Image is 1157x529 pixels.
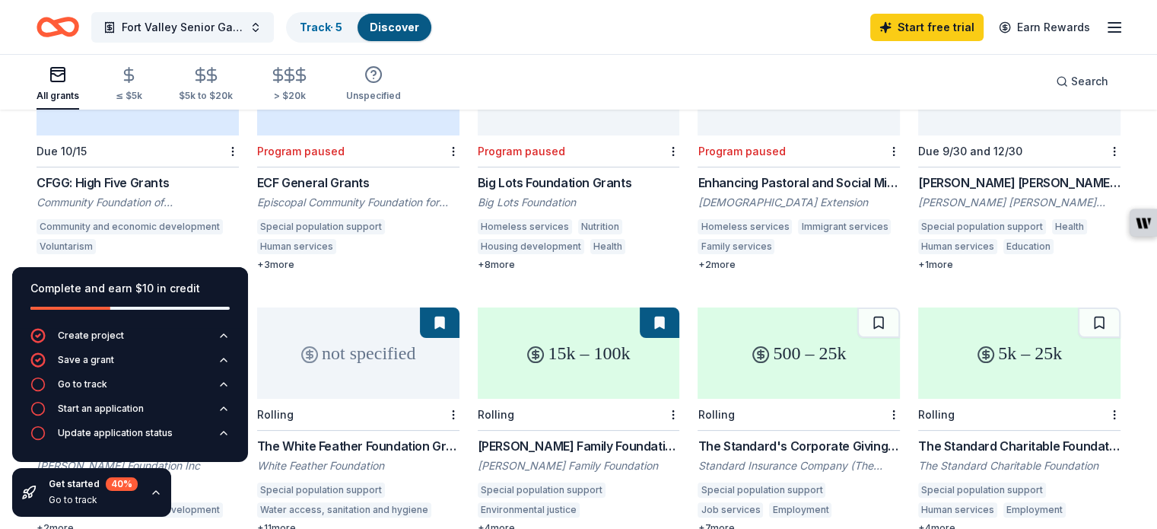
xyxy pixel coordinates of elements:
div: Unspecified [346,90,401,102]
div: Special population support [918,219,1046,234]
div: [PERSON_NAME] Family Foundation [478,458,680,473]
div: Immigrant services [798,219,891,234]
div: Special population support [257,483,385,498]
div: Special population support [698,483,825,498]
div: Episcopal Community Foundation for [GEOGRAPHIC_DATA] and [GEOGRAPHIC_DATA][US_STATE] [257,195,459,210]
a: not specifiedDue 9/30 and 12/30[PERSON_NAME] [PERSON_NAME] Charitable Foundation Grant[PERSON_NAM... [918,44,1120,271]
div: Save a grant [58,354,114,366]
div: Go to track [58,378,107,390]
div: [PERSON_NAME] [PERSON_NAME] Charitable Foundation [918,195,1120,210]
div: Rolling [257,408,294,421]
div: Employment [1003,502,1066,518]
button: Unspecified [346,59,401,110]
button: Start an application [30,401,230,425]
div: Job services [698,502,763,518]
div: Due 9/30 and 12/30 [918,145,1022,158]
div: The White Feather Foundation Grant [257,437,459,455]
div: Program paused [698,145,785,158]
div: Human services [918,502,997,518]
div: Human services [918,239,997,254]
div: 500 – 25k [698,308,900,399]
div: White Feather Foundation [257,458,459,473]
div: The Standard Charitable Foundation Grant [918,437,1120,455]
div: Go to track [49,494,138,506]
div: Big Lots Foundation [478,195,680,210]
div: 15k – 100k [478,308,680,399]
div: [DEMOGRAPHIC_DATA] Extension [698,195,900,210]
button: Search [1044,66,1120,97]
div: Rolling [918,408,955,421]
div: > $20k [269,90,310,102]
a: Start free trial [870,14,984,41]
div: The Standard Charitable Foundation [918,458,1120,473]
div: Enhancing Pastoral and Social Ministry Grants [698,174,900,192]
div: not specified [257,308,459,399]
div: $5k to $20k [179,90,233,102]
span: Search [1071,72,1108,91]
div: Update application status [58,427,173,439]
div: Rolling [478,408,514,421]
div: + 1 more [918,259,1120,271]
div: + 2 more [698,259,900,271]
div: CFGG: High Five Grants [37,174,239,192]
div: + 8 more [478,259,680,271]
div: ECF General Grants [257,174,459,192]
div: Employment [769,502,831,518]
div: Community Foundation of [GEOGRAPHIC_DATA][US_STATE] [37,195,239,210]
div: Standard Insurance Company (The Standard) [698,458,900,473]
div: Education [1003,239,1054,254]
button: All grants [37,59,79,110]
div: Get started [49,477,138,491]
div: [DEMOGRAPHIC_DATA] [780,239,893,254]
a: not specifiedProgram pausedBig Lots Foundation GrantsBig Lots FoundationHomeless servicesNutritio... [478,44,680,271]
div: Environmental justice [478,502,580,518]
button: ≤ $5k [116,60,142,110]
div: Nutrition [578,219,622,234]
span: Fort Valley Senior Garden Project [122,18,243,37]
a: up to 5kLocalDue 10/15CFGG: High Five GrantsCommunity Foundation of [GEOGRAPHIC_DATA][US_STATE]Co... [37,44,239,259]
a: Earn Rewards [990,14,1099,41]
div: Due 10/15 [37,145,87,158]
div: + 3 more [257,259,459,271]
a: not specifiedProgram pausedEnhancing Pastoral and Social Ministry Grants[DEMOGRAPHIC_DATA] Extens... [698,44,900,271]
div: All grants [37,90,79,102]
div: [PERSON_NAME] [PERSON_NAME] Charitable Foundation Grant [918,174,1120,192]
button: > $20k [269,60,310,110]
div: Program paused [478,145,565,158]
button: Update application status [30,425,230,450]
div: Health [590,239,625,254]
a: 5k+LocalProgram pausedECF General GrantsEpiscopal Community Foundation for [GEOGRAPHIC_DATA] and ... [257,44,459,271]
div: Community and economic development [37,219,223,234]
div: Special population support [478,483,606,498]
button: Fort Valley Senior Garden Project [91,12,274,43]
div: Homeless services [478,219,572,234]
div: 40 % [106,477,138,491]
button: Go to track [30,377,230,401]
div: Special population support [257,219,385,234]
div: Voluntarism [37,239,96,254]
div: Human services [257,239,336,254]
div: Family services [698,239,774,254]
div: 5k – 25k [918,308,1120,399]
div: Special population support [918,483,1046,498]
a: Home [37,9,79,45]
div: Health [1052,219,1087,234]
div: Create project [58,330,124,342]
a: Discover [370,21,419,33]
button: $5k to $20k [179,60,233,110]
div: [PERSON_NAME] Family Foundation Grants [478,437,680,455]
div: ≤ $5k [116,90,142,102]
button: Save a grant [30,352,230,377]
div: Start an application [58,403,144,415]
button: Track· 5Discover [286,12,433,43]
div: The Standard's Corporate Giving Program [698,437,900,455]
div: Rolling [698,408,734,421]
div: Program paused [257,145,345,158]
div: Big Lots Foundation Grants [478,174,680,192]
div: Housing development [478,239,584,254]
div: Homeless services [698,219,792,234]
div: Complete and earn $10 in credit [30,279,230,298]
a: Track· 5 [300,21,342,33]
div: Water access, sanitation and hygiene [257,502,431,518]
button: Create project [30,328,230,352]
